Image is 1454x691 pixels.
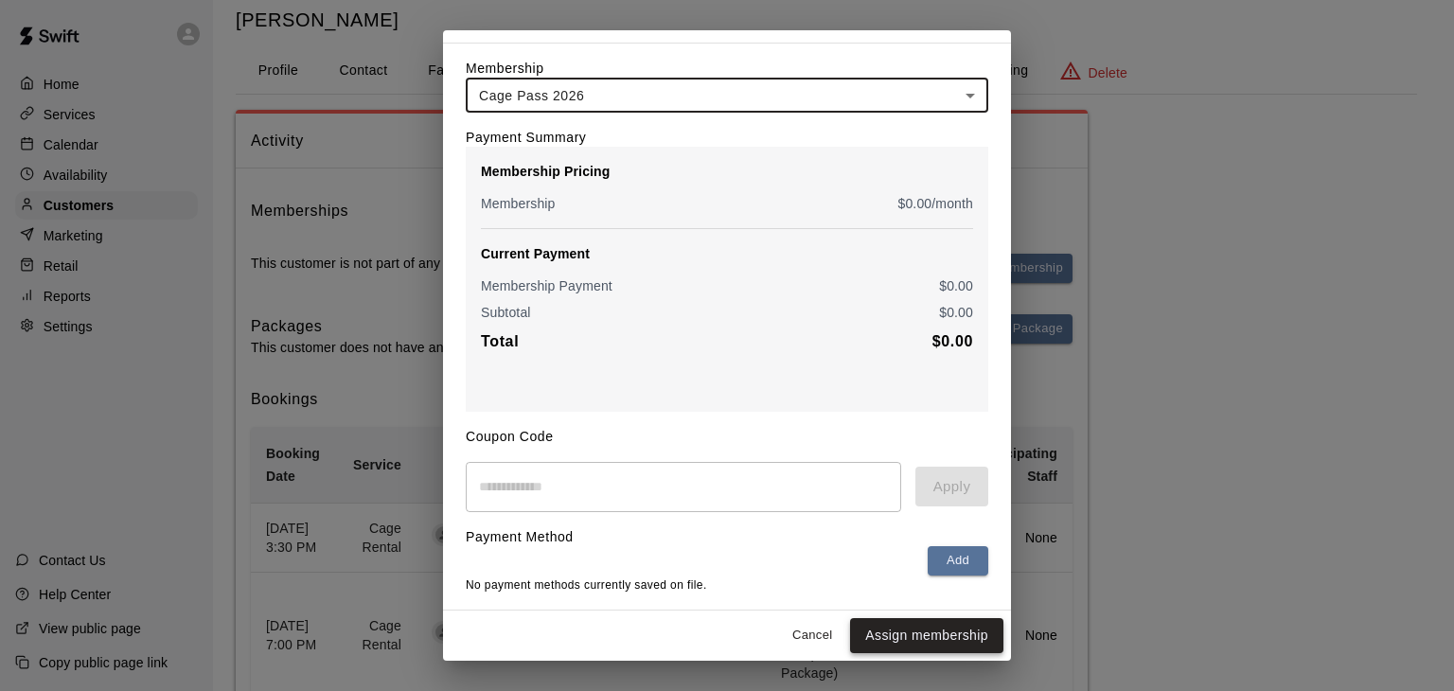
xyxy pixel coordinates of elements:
[481,303,531,322] p: Subtotal
[466,578,707,592] span: No payment methods currently saved on file.
[466,429,554,444] label: Coupon Code
[481,333,519,349] b: Total
[928,546,988,576] button: Add
[939,303,973,322] p: $ 0.00
[850,618,1003,653] button: Assign membership
[481,162,973,181] p: Membership Pricing
[466,78,988,113] div: Cage Pass 2026
[481,194,556,213] p: Membership
[939,276,973,295] p: $ 0.00
[466,529,574,544] label: Payment Method
[898,194,974,213] p: $ 0.00 /month
[481,244,973,263] p: Current Payment
[782,621,842,650] button: Cancel
[481,276,612,295] p: Membership Payment
[932,333,973,349] b: $ 0.00
[466,130,586,145] label: Payment Summary
[466,61,544,76] label: Membership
